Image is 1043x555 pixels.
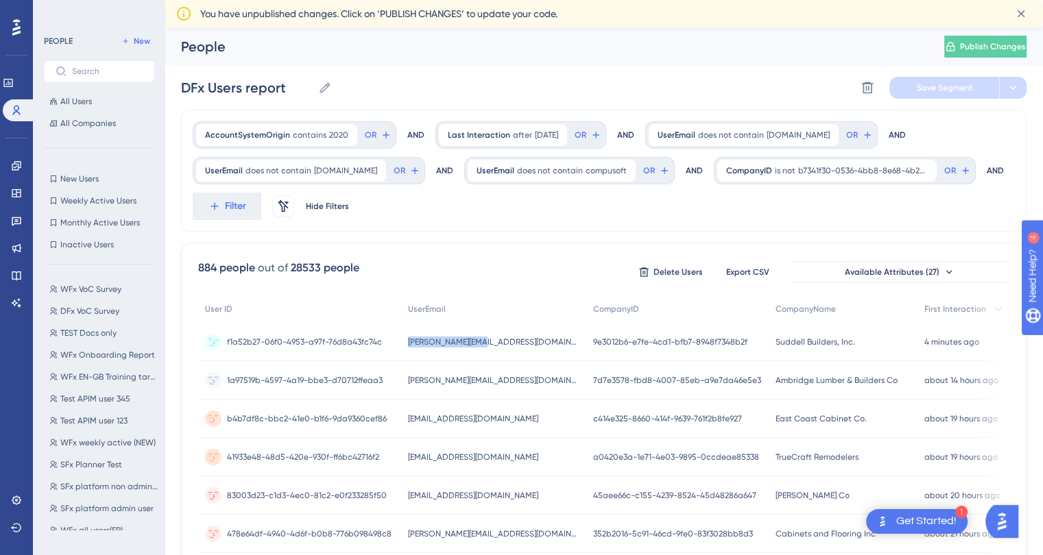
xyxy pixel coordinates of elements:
span: after [513,129,532,140]
button: Save Segment [889,77,999,99]
button: Delete Users [636,261,705,283]
button: All Users [44,93,155,110]
span: OR [575,129,586,140]
div: AND [889,121,906,149]
span: OR [394,165,405,176]
span: WFx all users(FR) [60,525,123,536]
div: AND [436,157,453,184]
button: Hide Filters [305,195,349,217]
span: Need Help? [32,3,86,20]
span: 2020 [329,129,348,140]
input: Segment Name [181,78,313,97]
span: All Users [60,96,92,107]
span: UserEmail [205,165,243,176]
span: East Coast Cabinet Co. [776,413,867,424]
span: [EMAIL_ADDRESS][DOMAIN_NAME] [408,413,538,424]
span: Hide Filters [306,201,349,212]
button: SFx Planner Test [44,456,163,473]
time: about 20 hours ago [924,491,1000,500]
button: OR [844,124,874,146]
span: f1a52b27-06f0-4953-a97f-76d8a43fc74c [227,336,382,347]
span: Export CSV [726,267,769,277]
button: SFx platform non admin user [44,478,163,495]
span: [DATE] [535,129,558,140]
time: about 19 hours ago [924,452,998,462]
button: WFx VoC Survey [44,281,163,297]
span: You have unpublished changes. Click on ‘PUBLISH CHANGES’ to update your code. [200,5,558,22]
span: 41933e48-48d5-420e-930f-ff6bc42716f2 [227,452,379,463]
button: Available Attributes (27) [790,261,1009,283]
span: 1a97519b-4597-4a19-bbe3-d70712ffeaa3 [227,375,383,386]
button: WFx EN-GB Training target [44,369,163,385]
span: [PERSON_NAME] Co [776,490,850,501]
span: Weekly Active Users [60,195,136,206]
span: 352b2016-5c91-46cd-9fe0-83f3028bb8d3 [593,528,753,539]
span: WFx VoC Survey [60,284,121,295]
span: [EMAIL_ADDRESS][DOMAIN_NAME] [408,452,538,463]
button: TEST Docs only [44,325,163,341]
time: about 19 hours ago [924,414,998,423]
span: Filter [225,198,246,214]
span: CompanyID [726,165,772,176]
div: PEOPLE [44,36,73,47]
div: AND [407,121,424,149]
span: User ID [205,304,232,314]
time: about 14 hours ago [924,375,998,385]
span: New Users [60,173,99,184]
span: Test APIM user 123 [60,415,128,426]
span: [DOMAIN_NAME] [767,129,830,140]
span: is not [775,165,795,176]
button: New Users [44,171,155,187]
span: 83003d23-c1d3-4ec0-81c2-e0f233285f50 [227,490,387,501]
span: OR [365,129,376,140]
button: Weekly Active Users [44,193,155,209]
span: Monthly Active Users [60,217,140,228]
span: [EMAIL_ADDRESS][DOMAIN_NAME] [408,490,538,501]
img: launcher-image-alternative-text [874,513,891,530]
button: Filter [193,193,261,220]
button: WFx Onboarding Report [44,347,163,363]
span: OR [643,165,655,176]
span: TEST Docs only [60,328,117,338]
button: New [117,33,155,49]
span: WFx Onboarding Report [60,349,155,360]
time: about 21 hours ago [924,529,998,539]
span: does not contain [517,165,583,176]
span: Available Attributes (27) [845,267,939,277]
button: Export CSV [713,261,782,283]
span: Ambridge Lumber & Builders Co [776,375,898,386]
button: WFx all users(FR) [44,522,163,539]
button: Inactive Users [44,236,155,253]
span: CompanyID [593,304,639,314]
span: 478e64df-4940-4d6f-b0b8-776b098498c8 [227,528,392,539]
input: Search [72,66,143,76]
span: [PERSON_NAME][EMAIL_ADDRESS][DOMAIN_NAME] [408,528,579,539]
span: does not contain [698,129,764,140]
div: 884 people [198,260,255,276]
button: OR [573,124,603,146]
button: SFx platform admin user [44,500,163,517]
button: Test APIM user 123 [44,412,163,429]
div: out of [258,260,288,276]
span: SFx platform admin user [60,503,154,514]
span: b4b7df8c-bbc2-41e0-b1f6-9da9360cef86 [227,413,387,424]
span: SFx platform non admin user [60,481,158,492]
span: New [134,36,150,47]
span: Publish Changes [960,41,1026,52]
span: does not contain [245,165,311,176]
span: 9e3012b6-e7fe-4cd1-bfb7-8948f7348b2f [593,336,747,347]
button: DFx VoC Survey [44,303,163,319]
button: Monthly Active Users [44,214,155,231]
button: OR [392,160,422,182]
span: DFx VoC Survey [60,306,119,317]
time: 4 minutes ago [924,337,979,347]
span: Cabinets and Flooring Inc [776,528,876,539]
div: AND [987,157,1004,184]
button: OR [363,124,393,146]
div: Open Get Started! checklist, remaining modules: 1 [866,509,968,534]
span: contains [293,129,326,140]
button: Test APIM user 345 [44,391,163,407]
div: AND [686,157,703,184]
span: 45aee66c-c155-4239-8524-45d48286a647 [593,490,756,501]
button: OR [641,160,671,182]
